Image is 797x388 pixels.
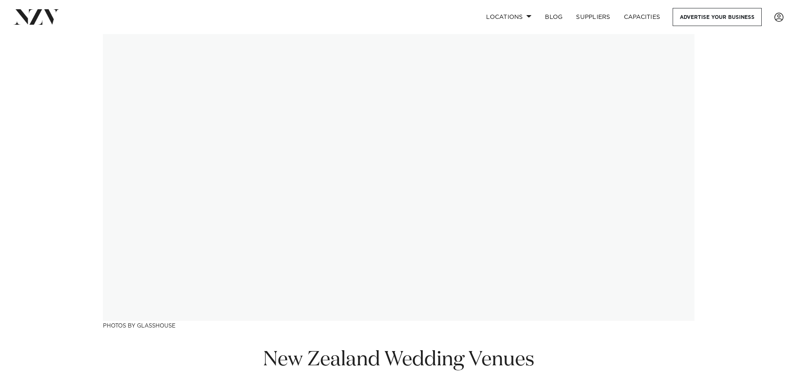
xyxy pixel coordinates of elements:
a: BLOG [538,8,569,26]
a: SUPPLIERS [569,8,617,26]
a: Advertise your business [673,8,762,26]
a: Capacities [617,8,667,26]
a: Locations [479,8,538,26]
h1: New Zealand Wedding Venues [255,347,542,373]
h3: Photos by Glasshouse [103,321,694,330]
img: nzv-logo.png [13,9,59,24]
